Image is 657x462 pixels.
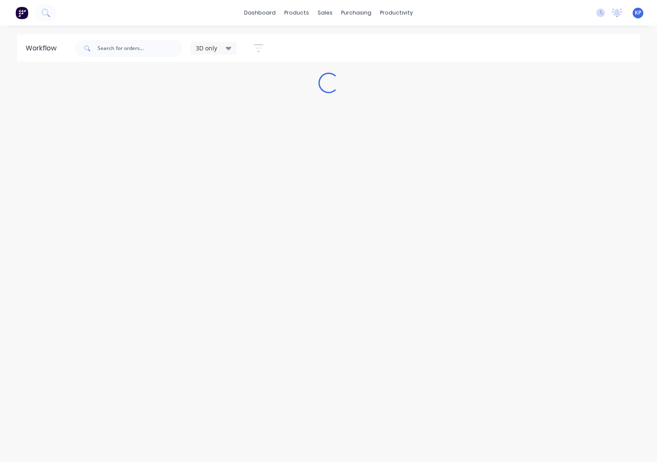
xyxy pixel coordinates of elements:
[313,6,337,19] div: sales
[337,6,376,19] div: purchasing
[280,6,313,19] div: products
[376,6,417,19] div: productivity
[26,43,61,53] div: Workflow
[240,6,280,19] a: dashboard
[15,6,28,19] img: Factory
[97,40,182,57] input: Search for orders...
[635,9,641,17] span: KP
[196,44,217,53] span: 3D only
